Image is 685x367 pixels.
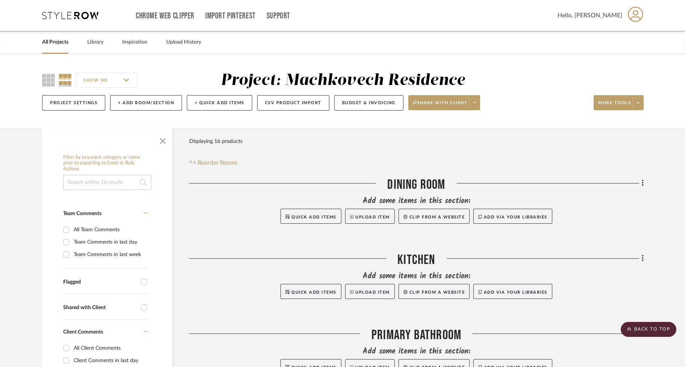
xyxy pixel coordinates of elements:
[74,355,146,367] div: Client Comments in last day
[413,100,468,111] span: Share with client
[63,279,137,285] div: Flagged
[155,132,170,147] button: Close
[399,209,470,224] button: Clip from a website
[63,211,102,216] span: Team Comments
[345,209,395,224] button: Upload Item
[473,284,552,299] button: Add via your libraries
[189,271,644,282] div: Add some items in this section:
[122,37,147,47] a: Inspiration
[42,37,68,47] a: All Projects
[621,322,676,337] scroll-to-top-button: BACK TO TOP
[63,155,151,172] h6: Filter by keyword, category or name prior to exporting to Excel or Bulk Actions
[280,209,341,224] button: Quick Add Items
[473,209,552,224] button: Add via your libraries
[205,13,256,19] a: Import Pinterest
[63,175,151,190] input: Search within 16 results
[198,158,238,167] span: Reorder Rooms
[345,284,395,299] button: Upload Item
[63,305,137,311] div: Shared with Client
[189,158,238,167] button: Reorder Rooms
[187,95,252,111] button: + Quick Add Items
[74,249,146,261] div: Team Comments in last week
[189,196,644,206] div: Add some items in this section:
[334,95,403,111] button: Budget & Invoicing
[87,37,103,47] a: Library
[166,37,201,47] a: Upload History
[189,346,644,357] div: Add some items in this section:
[267,13,290,19] a: Support
[280,284,341,299] button: Quick Add Items
[74,236,146,248] div: Team Comments in last day
[110,95,182,111] button: + Add Room/Section
[221,73,465,88] div: Project: Machkovech Residence
[257,95,329,111] button: CSV Product Import
[594,95,644,110] button: More tools
[136,13,194,19] a: Chrome Web Clipper
[291,215,336,219] span: Quick Add Items
[558,11,622,20] span: Hello, [PERSON_NAME]
[408,95,480,110] button: Share with client
[74,342,146,354] div: All Client Comments
[399,284,470,299] button: Clip from a website
[291,290,336,294] span: Quick Add Items
[598,100,631,111] span: More tools
[63,329,103,335] span: Client Comments
[189,134,242,149] div: Displaying 16 products
[42,95,105,111] button: Project Settings
[74,224,146,236] div: All Team Comments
